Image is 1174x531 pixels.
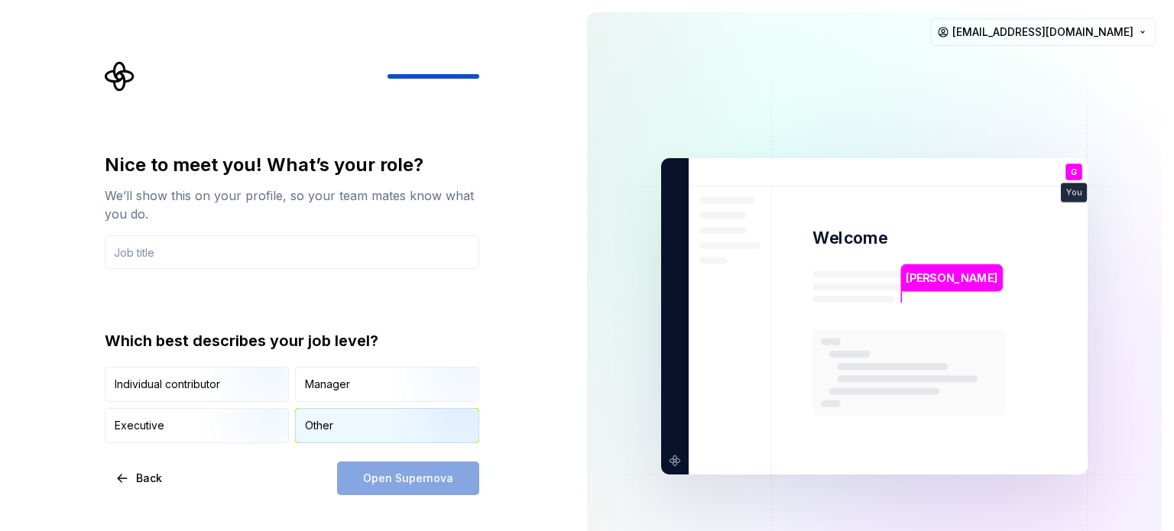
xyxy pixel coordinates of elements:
[812,227,887,249] p: Welcome
[105,461,175,495] button: Back
[930,18,1156,46] button: [EMAIL_ADDRESS][DOMAIN_NAME]
[105,153,479,177] div: Nice to meet you! What’s your role?
[115,377,220,392] div: Individual contributor
[1071,168,1077,176] p: G
[136,471,162,486] span: Back
[105,235,479,269] input: Job title
[115,418,164,433] div: Executive
[305,418,333,433] div: Other
[105,330,479,351] div: Which best describes your job level?
[1066,189,1082,197] p: You
[305,377,350,392] div: Manager
[105,61,135,92] svg: Supernova Logo
[952,24,1133,40] span: [EMAIL_ADDRESS][DOMAIN_NAME]
[105,186,479,223] div: We’ll show this on your profile, so your team mates know what you do.
[906,270,997,287] p: [PERSON_NAME]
